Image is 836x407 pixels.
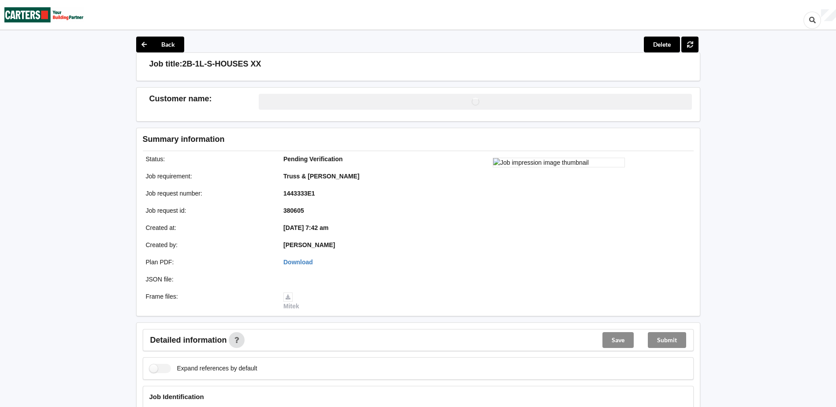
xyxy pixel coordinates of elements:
img: Carters [4,0,84,29]
div: User Profile [821,9,836,22]
div: Plan PDF : [140,258,278,266]
a: Download [283,259,313,266]
button: Delete [644,37,680,52]
b: 1443333E1 [283,190,315,197]
b: [DATE] 7:42 am [283,224,328,231]
div: Status : [140,155,278,163]
div: Job requirement : [140,172,278,181]
div: JSON file : [140,275,278,284]
h3: Customer name : [149,94,259,104]
h3: Job title: [149,59,182,69]
b: 380605 [283,207,304,214]
button: Back [136,37,184,52]
h3: 2B-1L-S-HOUSES XX [182,59,261,69]
a: Mitek [283,293,299,310]
h4: Job Identification [149,392,687,401]
b: Truss & [PERSON_NAME] [283,173,360,180]
label: Expand references by default [149,364,257,373]
div: Job request id : [140,206,278,215]
div: Frame files : [140,292,278,311]
div: Job request number : [140,189,278,198]
b: Pending Verification [283,155,343,163]
div: Created at : [140,223,278,232]
b: [PERSON_NAME] [283,241,335,248]
div: Created by : [140,240,278,249]
h3: Summary information [143,134,553,144]
span: Detailed information [150,336,227,344]
img: Job impression image thumbnail [493,158,625,167]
